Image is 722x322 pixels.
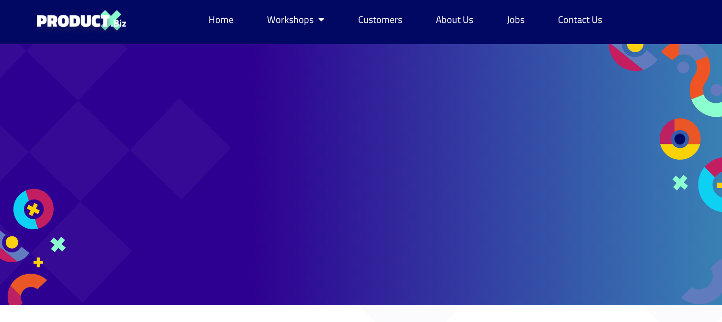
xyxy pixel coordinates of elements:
[257,9,334,31] a: Workshops
[349,9,412,31] a: Customers
[548,9,612,31] a: Contact Us
[426,9,483,31] a: About Us
[199,9,243,31] a: Home
[497,9,534,31] a: Jobs
[199,9,612,31] nav: Menu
